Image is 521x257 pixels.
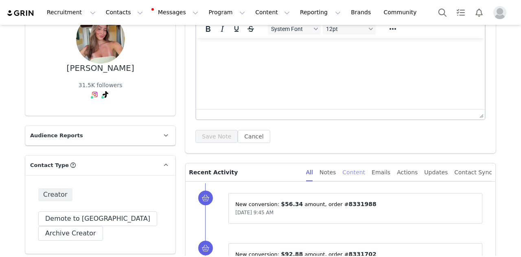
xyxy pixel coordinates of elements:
a: Tasks [452,3,470,22]
button: Strikethrough [244,23,258,35]
img: 230b0ea2-8899-431a-9aea-b30fa611eb62.jpg [76,15,125,64]
button: Reporting [295,3,346,22]
button: Messages [148,3,203,22]
button: Fonts [268,23,321,35]
span: [DATE] 9:45 AM [235,210,274,215]
button: Content [250,3,295,22]
p: New conversion: ⁨ ⁩ amount⁨⁩⁨, order #⁨ ⁩⁩ [235,200,475,209]
button: Profile [488,6,514,19]
span: Audience Reports [30,132,83,140]
img: instagram.svg [92,91,98,98]
div: Press the Up and Down arrow keys to resize the editor. [476,110,485,119]
button: Cancel [238,130,270,143]
img: grin logo [7,9,35,17]
span: 12pt [326,26,366,32]
button: Search [433,3,451,22]
div: 31.5K followers [79,81,123,90]
button: Recruitment [42,3,101,22]
button: Font sizes [323,23,376,35]
div: Notes [320,163,336,182]
iframe: Rich Text Area [196,38,485,109]
button: Italic [215,23,229,35]
div: Emails [372,163,390,182]
a: Brands [346,3,378,22]
span: System Font [271,26,311,32]
div: Updates [424,163,448,182]
button: Bold [201,23,215,35]
span: Contact Type [30,161,69,169]
a: Community [379,3,425,22]
button: Archive Creator [38,226,103,241]
div: All [306,163,313,182]
button: Notifications [470,3,488,22]
button: Demote to [GEOGRAPHIC_DATA] [38,211,157,226]
span: Creator [38,188,72,201]
span: $56.34 [281,201,303,207]
button: Underline [230,23,243,35]
div: [PERSON_NAME] [67,64,134,73]
button: Program [204,3,250,22]
button: Save Note [195,130,238,143]
p: Recent Activity [189,163,299,181]
div: Content [342,163,365,182]
div: Contact Sync [454,163,492,182]
img: placeholder-profile.jpg [493,6,506,19]
span: 8331988 [349,201,377,207]
div: Actions [397,163,418,182]
button: Contacts [101,3,148,22]
button: Reveal or hide additional toolbar items [386,23,400,35]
